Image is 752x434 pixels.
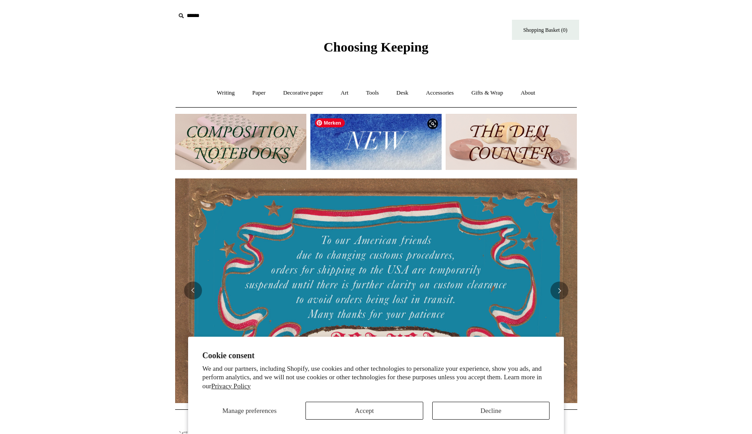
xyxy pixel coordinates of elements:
[323,47,428,53] a: Choosing Keeping
[202,351,550,360] h2: Cookie consent
[512,81,543,105] a: About
[275,81,331,105] a: Decorative paper
[388,81,417,105] a: Desk
[550,282,568,299] button: Next
[310,114,442,170] img: New.jpg__PID:f73bdf93-380a-4a35-bcfe-7823039498e1
[418,81,462,105] a: Accessories
[323,39,428,54] span: Choosing Keeping
[175,114,306,170] img: 202302 Composition ledgers.jpg__PID:69722ee6-fa44-49dd-a067-31375e5d54ec
[211,382,251,390] a: Privacy Policy
[184,282,202,299] button: Previous
[512,20,579,40] a: Shopping Basket (0)
[432,402,550,420] button: Decline
[358,81,387,105] a: Tools
[209,81,243,105] a: Writing
[202,402,297,420] button: Manage preferences
[222,407,276,414] span: Manage preferences
[446,114,577,170] img: The Deli Counter
[202,365,550,391] p: We and our partners, including Shopify, use cookies and other technologies to personalize your ex...
[463,81,511,105] a: Gifts & Wrap
[175,178,577,403] img: USA PSA .jpg__PID:33428022-6587-48b7-8b57-d7eefc91f15a
[333,81,357,105] a: Art
[244,81,274,105] a: Paper
[315,118,345,127] span: Merken
[305,402,423,420] button: Accept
